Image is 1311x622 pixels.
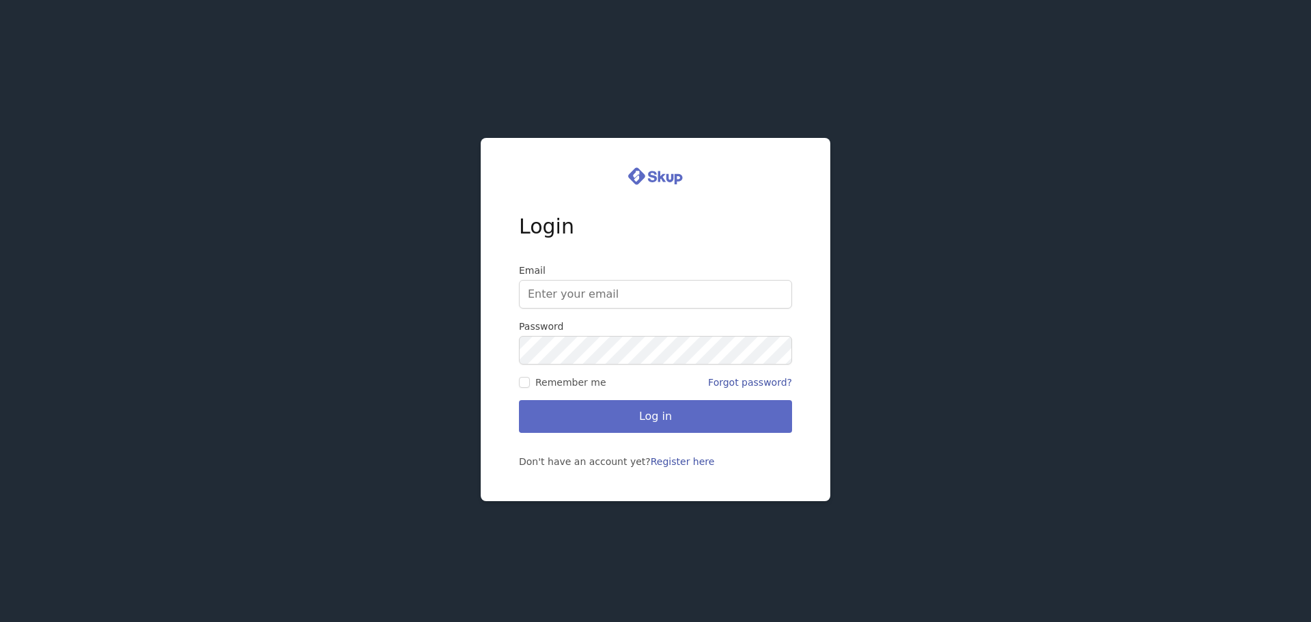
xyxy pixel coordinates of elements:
[535,376,606,389] span: Remember me
[651,456,715,467] a: Register here
[519,377,530,388] input: Remember me
[519,280,792,309] input: Enter your email
[708,377,792,388] a: Forgot password?
[519,214,792,264] h1: Login
[519,455,792,468] div: Don't have an account yet?
[519,400,792,433] button: Log in
[519,264,792,277] label: Email
[519,320,792,333] label: Password
[628,165,683,187] img: logo.svg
